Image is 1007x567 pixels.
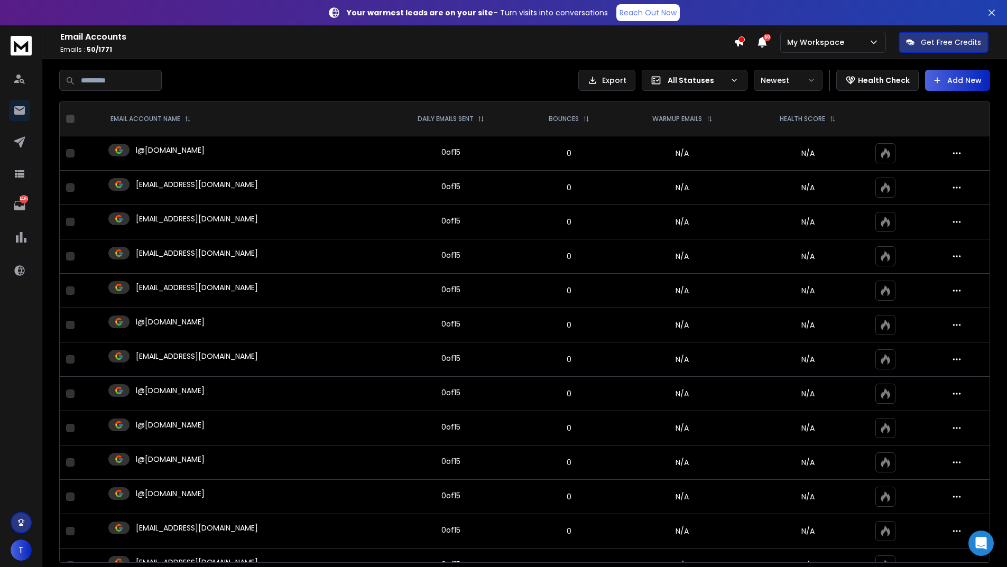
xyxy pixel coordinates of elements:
[753,491,863,502] p: N/A
[441,147,460,157] div: 0 of 15
[617,514,747,549] td: N/A
[753,251,863,262] p: N/A
[528,148,612,159] p: 0
[753,285,863,296] p: N/A
[549,115,579,123] p: BOUNCES
[136,488,205,499] p: l@[DOMAIN_NAME]
[528,457,612,468] p: 0
[60,45,734,54] p: Emails :
[528,423,612,433] p: 0
[136,523,258,533] p: [EMAIL_ADDRESS][DOMAIN_NAME]
[578,70,635,91] button: Export
[617,342,747,377] td: N/A
[441,250,460,261] div: 0 of 15
[528,354,612,365] p: 0
[441,353,460,364] div: 0 of 15
[617,377,747,411] td: N/A
[87,45,112,54] span: 50 / 1771
[136,385,205,396] p: l@[DOMAIN_NAME]
[753,320,863,330] p: N/A
[528,388,612,399] p: 0
[528,526,612,536] p: 0
[11,36,32,55] img: logo
[441,284,460,295] div: 0 of 15
[136,454,205,464] p: l@[DOMAIN_NAME]
[617,171,747,205] td: N/A
[347,7,493,18] strong: Your warmest leads are on your site
[616,4,680,21] a: Reach Out Now
[528,285,612,296] p: 0
[528,182,612,193] p: 0
[441,387,460,398] div: 0 of 15
[921,37,981,48] p: Get Free Credits
[753,423,863,433] p: N/A
[753,526,863,536] p: N/A
[753,457,863,468] p: N/A
[528,251,612,262] p: 0
[136,351,258,361] p: [EMAIL_ADDRESS][DOMAIN_NAME]
[668,75,726,86] p: All Statuses
[9,195,30,216] a: 1461
[753,217,863,227] p: N/A
[617,308,747,342] td: N/A
[652,115,702,123] p: WARMUP EMAILS
[441,422,460,432] div: 0 of 15
[136,420,205,430] p: l@[DOMAIN_NAME]
[925,70,990,91] button: Add New
[620,7,677,18] p: Reach Out Now
[617,480,747,514] td: N/A
[753,182,863,193] p: N/A
[754,70,823,91] button: Newest
[617,136,747,171] td: N/A
[753,388,863,399] p: N/A
[441,456,460,467] div: 0 of 15
[753,148,863,159] p: N/A
[136,282,258,293] p: [EMAIL_ADDRESS][DOMAIN_NAME]
[441,490,460,501] div: 0 of 15
[617,205,747,239] td: N/A
[528,320,612,330] p: 0
[753,354,863,365] p: N/A
[617,445,747,480] td: N/A
[441,319,460,329] div: 0 of 15
[110,115,191,123] div: EMAIL ACCOUNT NAME
[347,7,608,18] p: – Turn visits into conversations
[136,213,258,224] p: [EMAIL_ADDRESS][DOMAIN_NAME]
[787,37,848,48] p: My Workspace
[617,411,747,445] td: N/A
[617,274,747,308] td: N/A
[11,540,32,561] button: T
[136,248,258,258] p: [EMAIL_ADDRESS][DOMAIN_NAME]
[441,216,460,226] div: 0 of 15
[968,531,994,556] div: Open Intercom Messenger
[60,31,734,43] h1: Email Accounts
[136,179,258,190] p: [EMAIL_ADDRESS][DOMAIN_NAME]
[763,34,771,41] span: 50
[20,195,28,203] p: 1461
[858,75,910,86] p: Health Check
[136,317,205,327] p: l@[DOMAIN_NAME]
[418,115,474,123] p: DAILY EMAILS SENT
[528,491,612,502] p: 0
[136,145,205,155] p: l@[DOMAIN_NAME]
[528,217,612,227] p: 0
[899,32,988,53] button: Get Free Credits
[780,115,825,123] p: HEALTH SCORE
[617,239,747,274] td: N/A
[441,525,460,535] div: 0 of 15
[836,70,919,91] button: Health Check
[441,181,460,192] div: 0 of 15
